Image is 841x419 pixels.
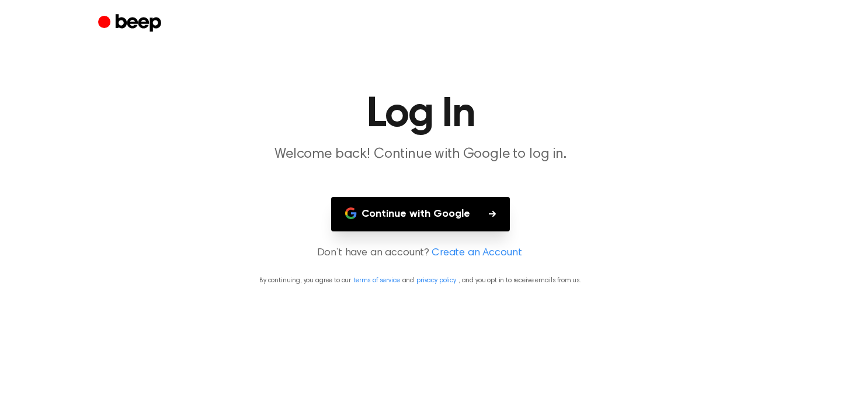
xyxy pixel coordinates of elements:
a: Create an Account [432,245,522,261]
a: terms of service [353,277,399,284]
a: privacy policy [416,277,456,284]
p: Welcome back! Continue with Google to log in. [196,145,645,164]
a: Beep [98,12,164,35]
h1: Log In [121,94,720,136]
p: Don’t have an account? [14,245,827,261]
button: Continue with Google [331,197,510,231]
p: By continuing, you agree to our and , and you opt in to receive emails from us. [14,275,827,286]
